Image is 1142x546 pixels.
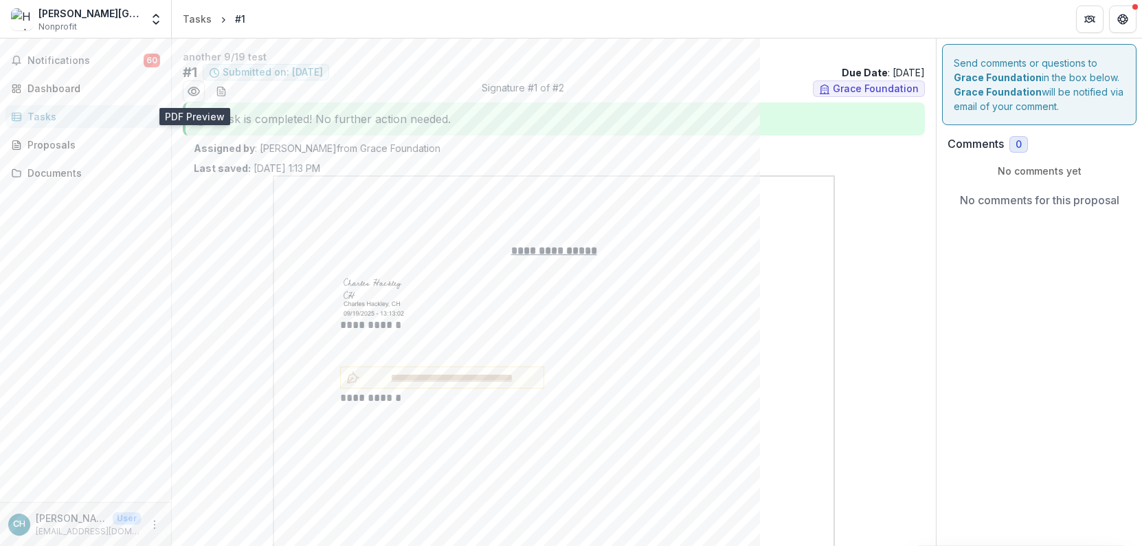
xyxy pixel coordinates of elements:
p: another 9/19 test [183,50,925,64]
a: Tasks [5,105,166,128]
span: Nonprofit [38,21,77,33]
p: : [PERSON_NAME] from Grace Foundation [194,141,914,155]
span: Notifications [27,55,144,67]
p: [PERSON_NAME] [36,511,107,525]
p: User [113,512,141,525]
strong: Due Date [842,67,888,78]
button: More [146,516,163,533]
button: Notifications60 [5,50,166,72]
button: Partners [1076,6,1104,33]
p: [EMAIL_ADDRESS][DOMAIN_NAME] [36,525,141,538]
span: 0 [1016,139,1022,151]
p: No comments yet [948,164,1131,178]
p: : [DATE] [842,65,925,80]
h2: #1 [183,64,197,80]
p: [DATE] 1:13 PM [194,161,320,175]
div: Send comments or questions to in the box below. will be notified via email of your comment. [942,44,1137,125]
p: No comments for this proposal [960,192,1119,208]
div: Documents [27,166,155,180]
div: Dashboard [27,81,155,96]
span: Grace Foundation [833,83,919,95]
div: #1 [235,12,245,26]
img: Hackley Library [11,8,33,30]
strong: Assigned by [194,142,255,154]
div: [PERSON_NAME][GEOGRAPHIC_DATA] [38,6,141,21]
span: Signature #1 of #2 [482,80,564,102]
button: download-word-button [210,80,232,102]
a: Tasks [177,9,217,29]
div: Charles Hackley [13,520,25,529]
div: Tasks [27,109,155,124]
div: Tasks [183,12,212,26]
strong: Grace Foundation [954,72,1042,83]
a: Documents [5,162,166,184]
a: Dashboard [5,77,166,100]
button: Preview 616eadbf-131a-4016-bd01-11b3add1c95a.pdf [183,80,205,102]
button: Open entity switcher [146,6,166,33]
div: Proposals [27,138,155,152]
a: Proposals [5,133,166,156]
span: 60 [144,54,160,67]
strong: Grace Foundation [954,86,1042,98]
h2: Comments [948,138,1004,151]
span: Submitted on: [DATE] [223,67,323,78]
nav: breadcrumb [177,9,251,29]
strong: Last saved: [194,162,251,174]
div: Task is completed! No further action needed. [183,102,925,135]
button: Get Help [1109,6,1137,33]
